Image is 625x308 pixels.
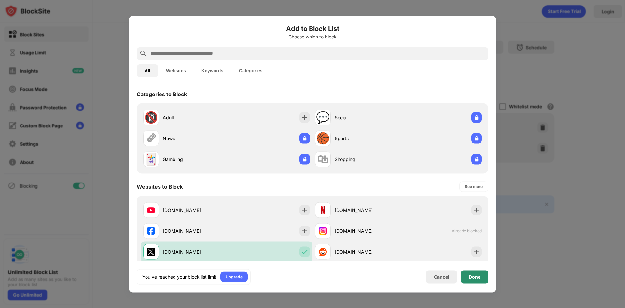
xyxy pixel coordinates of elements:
[317,153,328,166] div: 🛍
[137,23,488,33] h6: Add to Block List
[137,34,488,39] div: Choose which to block
[146,132,157,145] div: 🗞
[147,227,155,235] img: favicons
[335,248,398,255] div: [DOMAIN_NAME]
[137,91,187,97] div: Categories to Block
[163,156,227,163] div: Gambling
[469,274,480,279] div: Done
[452,228,482,233] span: Already blocked
[319,227,327,235] img: favicons
[316,111,330,124] div: 💬
[137,183,183,190] div: Websites to Block
[335,135,398,142] div: Sports
[226,273,243,280] div: Upgrade
[319,206,327,214] img: favicons
[163,114,227,121] div: Adult
[147,248,155,256] img: favicons
[335,227,398,234] div: [DOMAIN_NAME]
[194,64,231,77] button: Keywords
[163,248,227,255] div: [DOMAIN_NAME]
[335,114,398,121] div: Social
[139,50,147,57] img: search.svg
[335,207,398,213] div: [DOMAIN_NAME]
[144,153,158,166] div: 🃏
[163,207,227,213] div: [DOMAIN_NAME]
[147,206,155,214] img: favicons
[158,64,194,77] button: Websites
[465,183,483,190] div: See more
[316,132,330,145] div: 🏀
[144,111,158,124] div: 🔞
[137,64,158,77] button: All
[231,64,270,77] button: Categories
[142,273,216,280] div: You’ve reached your block list limit
[434,274,449,280] div: Cancel
[335,156,398,163] div: Shopping
[319,248,327,256] img: favicons
[163,135,227,142] div: News
[163,227,227,234] div: [DOMAIN_NAME]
